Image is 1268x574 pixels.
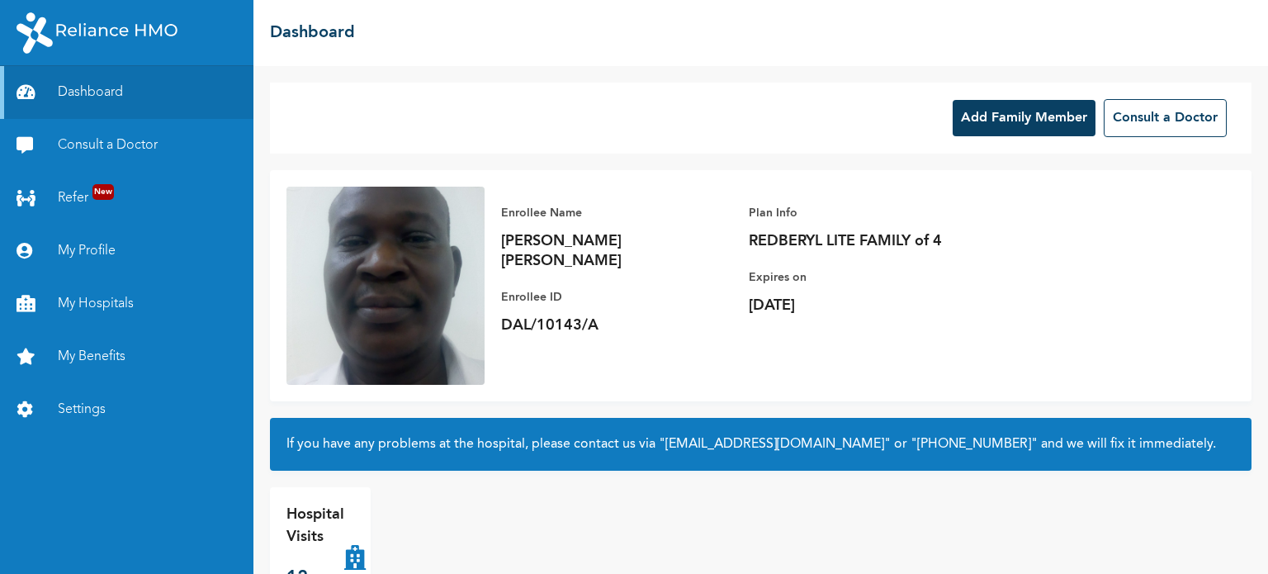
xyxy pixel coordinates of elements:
p: REDBERYL LITE FAMILY of 4 [749,231,980,251]
a: "[EMAIL_ADDRESS][DOMAIN_NAME]" [659,438,891,451]
a: "[PHONE_NUMBER]" [911,438,1038,451]
img: RelianceHMO's Logo [17,12,177,54]
p: Expires on [749,268,980,287]
img: Enrollee [286,187,485,385]
p: Hospital Visits [286,504,344,548]
button: Add Family Member [953,100,1095,136]
p: [DATE] [749,296,980,315]
p: [PERSON_NAME] [PERSON_NAME] [501,231,732,271]
h2: If you have any problems at the hospital, please contact us via or and we will fix it immediately. [286,434,1235,454]
p: Enrollee ID [501,287,732,307]
button: Consult a Doctor [1104,99,1227,137]
p: Plan Info [749,203,980,223]
h2: Dashboard [270,21,355,45]
p: Enrollee Name [501,203,732,223]
span: New [92,184,114,200]
p: DAL/10143/A [501,315,732,335]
